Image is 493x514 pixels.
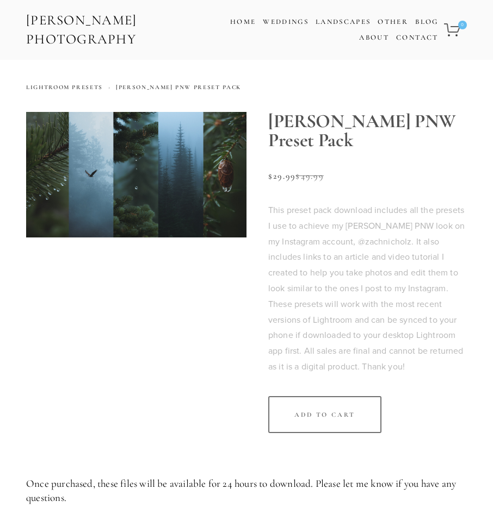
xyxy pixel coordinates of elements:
img: ZAC_5214.jpg [26,112,246,237]
p: Once purchased, these files will be available for 24 hours to download. Please let me know if you... [26,477,467,505]
div: $29.99 [268,172,467,180]
a: 0 items in cart [442,17,468,43]
a: Lightroom Presets [26,84,103,91]
div: Add To Cart [294,411,355,418]
a: Blog [415,14,438,30]
a: Contact [396,30,438,46]
span: $49.99 [295,171,323,181]
h1: [PERSON_NAME] PNW Preset Pack [268,112,467,150]
div: Add To Cart [268,396,381,433]
a: [PERSON_NAME] PNW Preset Pack [116,84,241,91]
a: Weddings [263,17,309,26]
span: 0 [458,21,467,29]
a: Landscapes [316,17,371,26]
a: About [359,30,389,46]
p: This preset pack download includes all the presets I use to achieve my [PERSON_NAME] PNW look on ... [268,202,467,374]
a: Other [378,17,408,26]
a: Home [230,14,256,30]
a: [PERSON_NAME] Photography [25,8,207,52]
